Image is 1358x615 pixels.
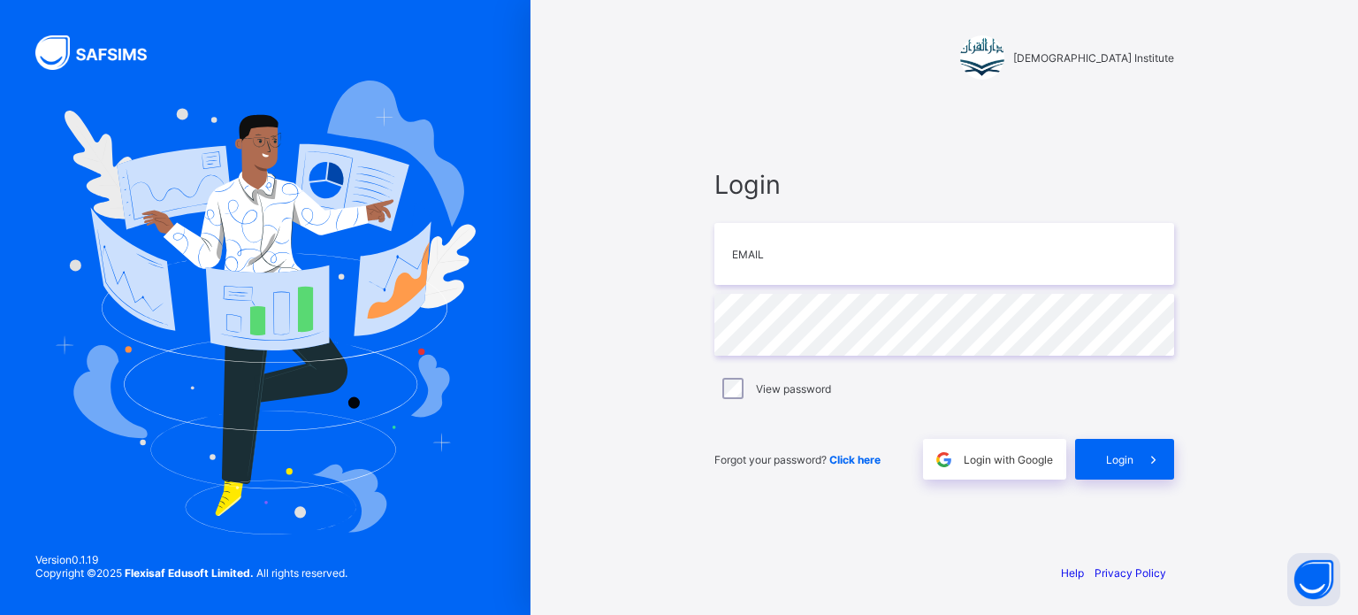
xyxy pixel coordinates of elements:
[934,450,954,470] img: google.396cfc9801f0270233282035f929180a.svg
[35,566,347,580] span: Copyright © 2025 All rights reserved.
[1061,566,1084,580] a: Help
[1095,566,1166,580] a: Privacy Policy
[1013,51,1174,65] span: [DEMOGRAPHIC_DATA] Institute
[1106,453,1133,466] span: Login
[55,81,476,534] img: Hero Image
[756,382,831,396] label: View password
[35,35,168,70] img: SAFSIMS Logo
[1287,553,1340,606] button: Open asap
[714,169,1174,200] span: Login
[125,566,254,580] strong: Flexisaf Edusoft Limited.
[829,453,881,466] a: Click here
[35,553,347,566] span: Version 0.1.19
[964,453,1053,466] span: Login with Google
[714,453,881,466] span: Forgot your password?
